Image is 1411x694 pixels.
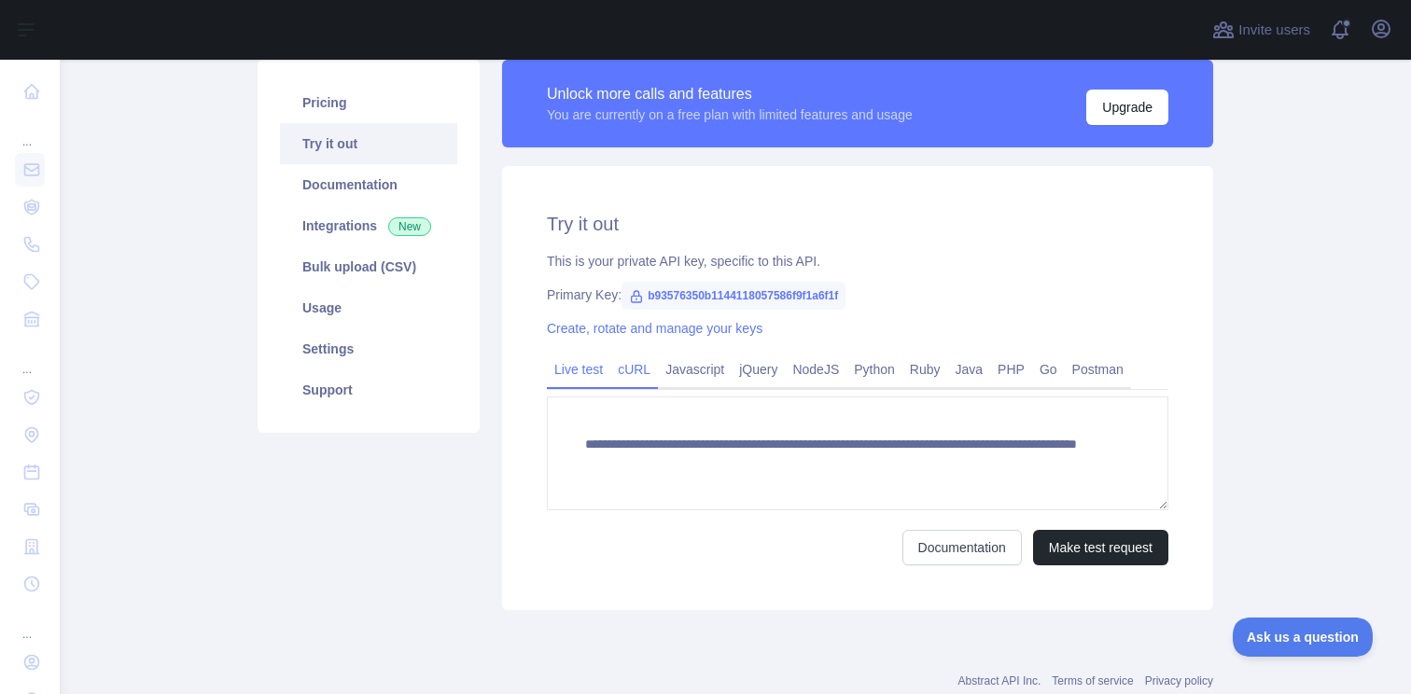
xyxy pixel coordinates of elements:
a: Support [280,369,457,410]
div: ... [15,604,45,642]
div: ... [15,340,45,377]
div: Unlock more calls and features [547,83,913,105]
a: cURL [610,354,658,384]
a: PHP [990,354,1032,384]
a: Python [846,354,902,384]
span: b93576350b1144118057586f9f1a6f1f [622,282,845,310]
h2: Try it out [547,211,1168,237]
div: This is your private API key, specific to this API. [547,252,1168,271]
a: jQuery [732,354,785,384]
a: Documentation [280,164,457,205]
a: NodeJS [785,354,846,384]
span: New [388,217,431,236]
a: Documentation [902,530,1022,565]
a: Javascript [658,354,732,384]
a: Java [948,354,991,384]
a: Integrations New [280,205,457,246]
iframe: Toggle Customer Support [1233,618,1374,657]
a: Usage [280,287,457,328]
a: Postman [1065,354,1131,384]
a: Pricing [280,82,457,123]
button: Upgrade [1086,90,1168,125]
a: Go [1032,354,1065,384]
a: Settings [280,328,457,369]
a: Live test [547,354,610,384]
a: Ruby [902,354,948,384]
a: Try it out [280,123,457,164]
a: Create, rotate and manage your keys [547,321,762,336]
a: Terms of service [1052,674,1133,687]
button: Invite users [1208,15,1314,45]
a: Abstract API Inc. [958,674,1041,687]
a: Bulk upload (CSV) [280,246,457,287]
span: Invite users [1238,20,1310,41]
div: You are currently on a free plan with limited features and usage [547,105,913,124]
div: Primary Key: [547,285,1168,304]
a: Privacy policy [1145,674,1213,687]
div: ... [15,112,45,149]
button: Make test request [1033,530,1168,565]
